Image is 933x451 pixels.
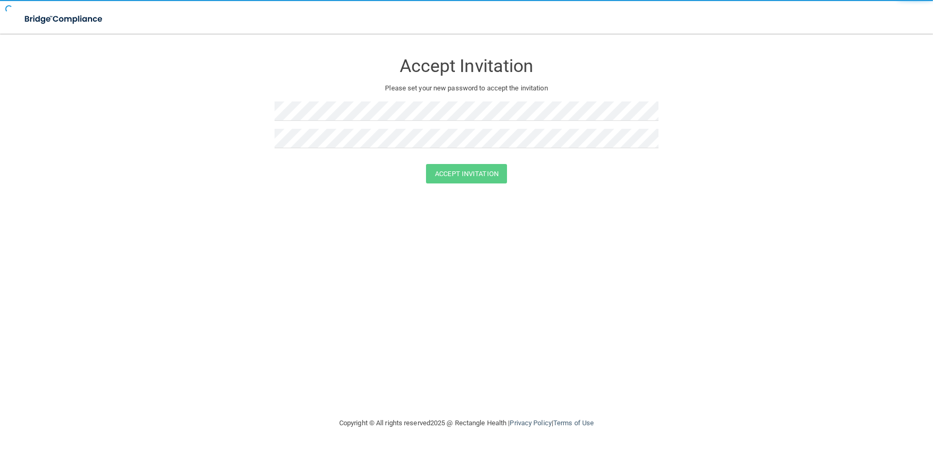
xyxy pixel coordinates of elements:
[275,56,658,76] h3: Accept Invitation
[275,406,658,440] div: Copyright © All rights reserved 2025 @ Rectangle Health | |
[510,419,551,427] a: Privacy Policy
[16,8,113,30] img: bridge_compliance_login_screen.278c3ca4.svg
[426,164,507,183] button: Accept Invitation
[553,419,594,427] a: Terms of Use
[282,82,651,95] p: Please set your new password to accept the invitation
